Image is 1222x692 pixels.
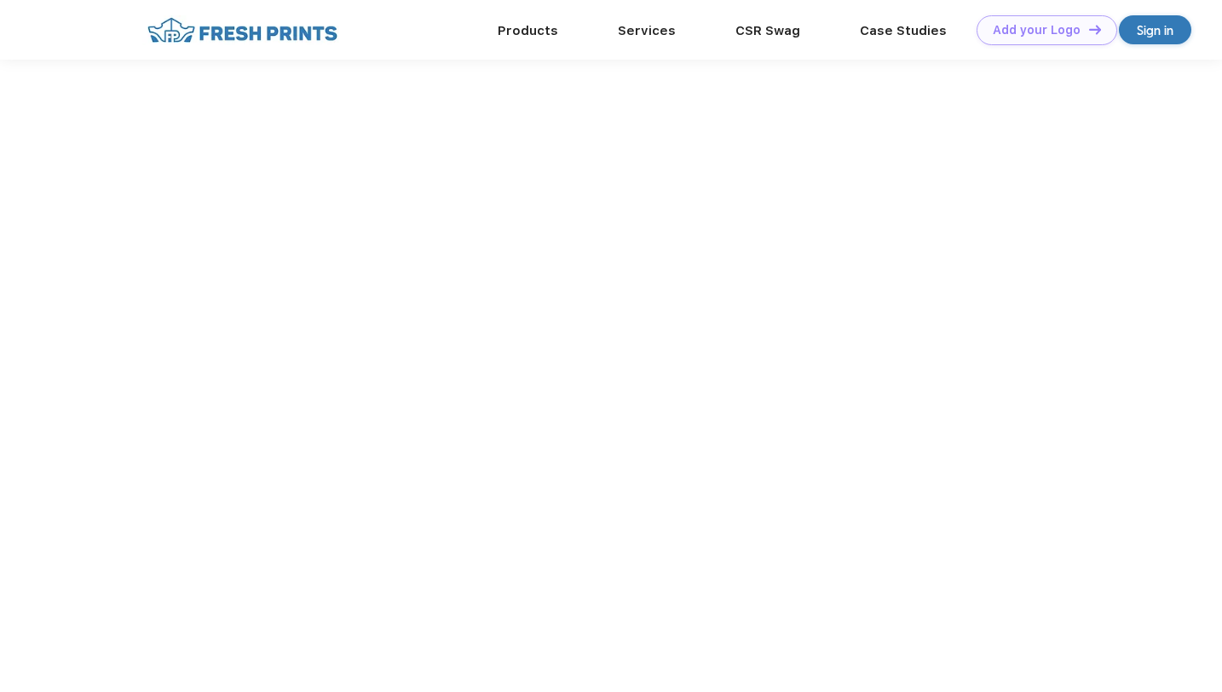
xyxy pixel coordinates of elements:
a: Products [498,23,558,38]
div: Add your Logo [993,23,1081,37]
img: DT [1089,25,1101,34]
img: fo%20logo%202.webp [142,15,343,45]
div: Sign in [1137,20,1173,40]
a: Sign in [1119,15,1191,44]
